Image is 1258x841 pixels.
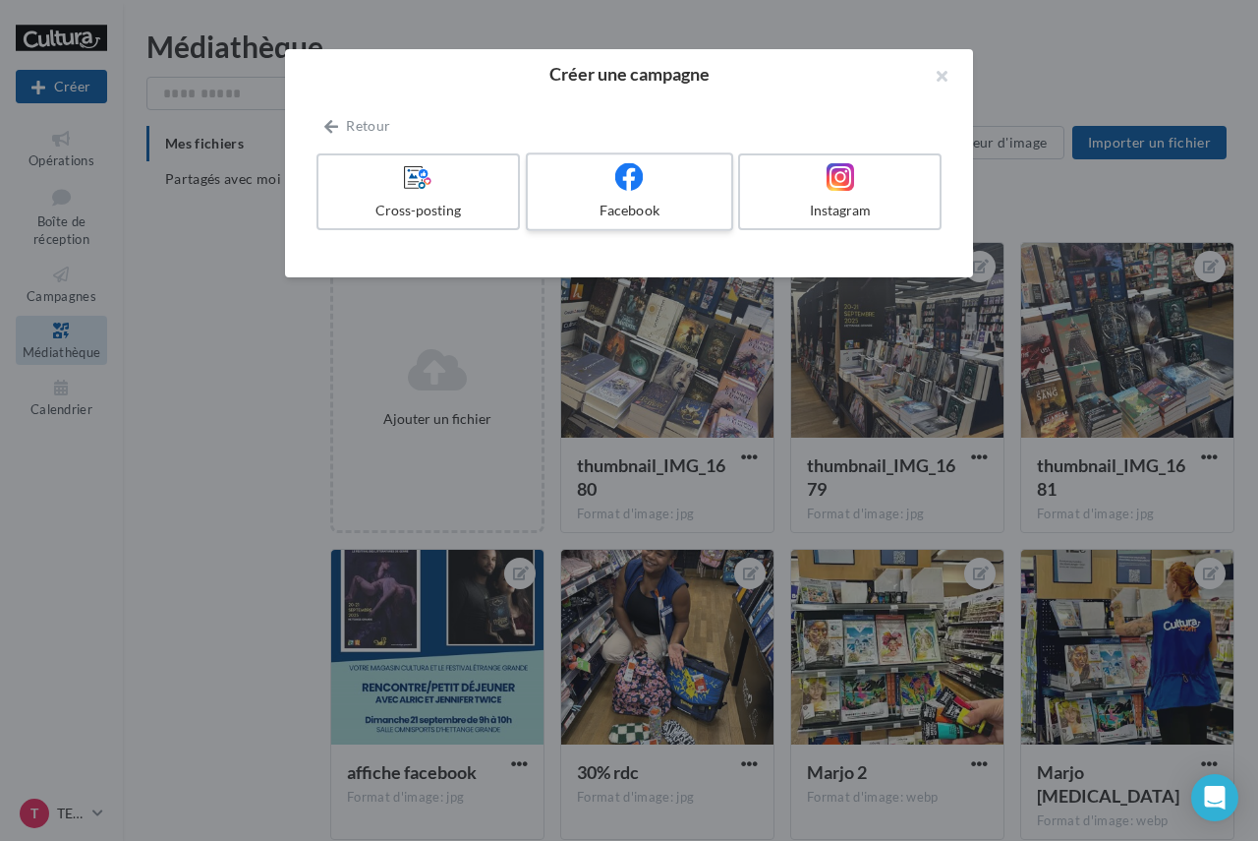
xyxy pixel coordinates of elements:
[316,114,398,138] button: Retour
[1191,774,1238,821] div: Open Intercom Messenger
[748,201,932,220] div: Instagram
[316,65,942,83] h2: Créer une campagne
[536,201,722,220] div: Facebook
[326,201,510,220] div: Cross-posting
